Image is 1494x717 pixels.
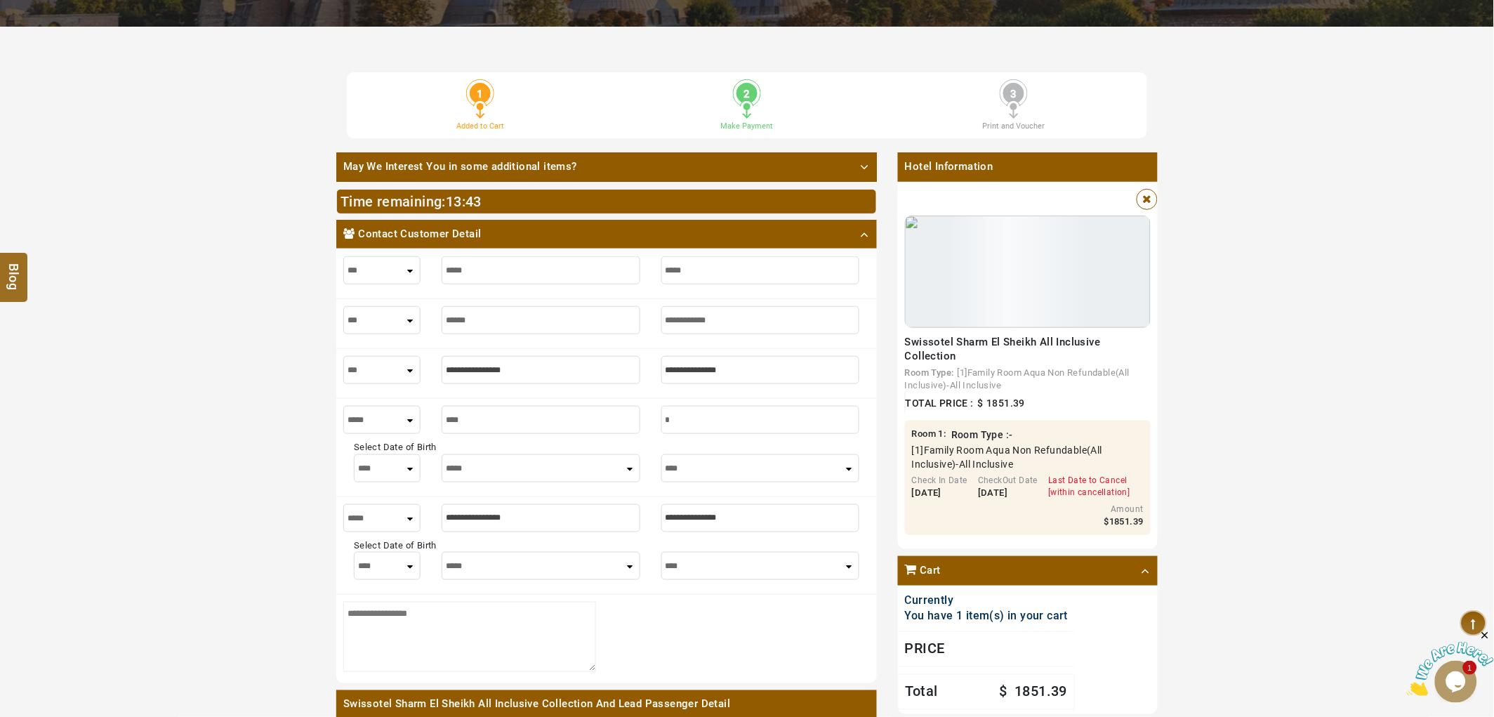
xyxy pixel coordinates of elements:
[1407,629,1494,696] iframe: chat widget
[978,475,1038,487] div: CheckOut Date
[470,83,491,104] span: 1
[920,563,941,578] span: Cart
[905,216,1151,328] img: passenger-details
[446,193,482,210] span: :
[951,429,1013,440] b: Room Type :-
[1003,83,1024,104] span: 3
[354,540,437,551] span: Select Date of Birth
[354,442,437,452] span: Select Date of Birth
[978,487,1038,500] div: [DATE]
[358,227,481,242] span: Contact Customer Detail
[891,121,1137,131] h3: Print and Voucher
[336,152,877,181] a: May We Interest You in some additional items?
[1104,516,1109,527] span: $
[1015,683,1068,700] span: 1851.39
[465,193,482,210] span: 43
[906,397,974,409] span: Total Price :
[939,428,944,439] span: 1
[999,683,1007,700] span: $
[912,475,967,487] div: Check In Date
[1048,475,1130,487] div: Last Date to Cancel
[624,121,870,131] h3: Make Payment
[1109,516,1144,527] span: 1851.39
[906,682,938,702] span: Total
[357,121,603,131] h3: Added to Cart
[905,367,954,378] b: Room Type:
[341,193,446,210] span: Time remaining:
[898,152,1158,181] span: Hotel Information
[905,367,1130,391] a: [1]Family Room Aqua Non Refundable(All Inclusive)-All Inclusive
[912,487,967,500] div: [DATE]
[987,397,1026,409] span: 1851.39
[912,428,937,439] span: Room
[912,443,1144,471] span: [1]Family Room Aqua Non Refundable(All Inclusive)-All Inclusive
[912,428,946,442] span: :
[446,193,462,210] span: 13
[5,264,23,276] span: Blog
[1048,487,1130,499] div: [within cancellation]
[736,83,758,104] span: 2
[898,631,1075,667] div: Price
[905,336,1101,362] span: Swissotel Sharm El Sheikh All Inclusive Collection
[905,593,1068,623] span: Currently You have 1 item(s) in your cart
[977,397,983,409] span: $
[1073,504,1144,515] div: Amount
